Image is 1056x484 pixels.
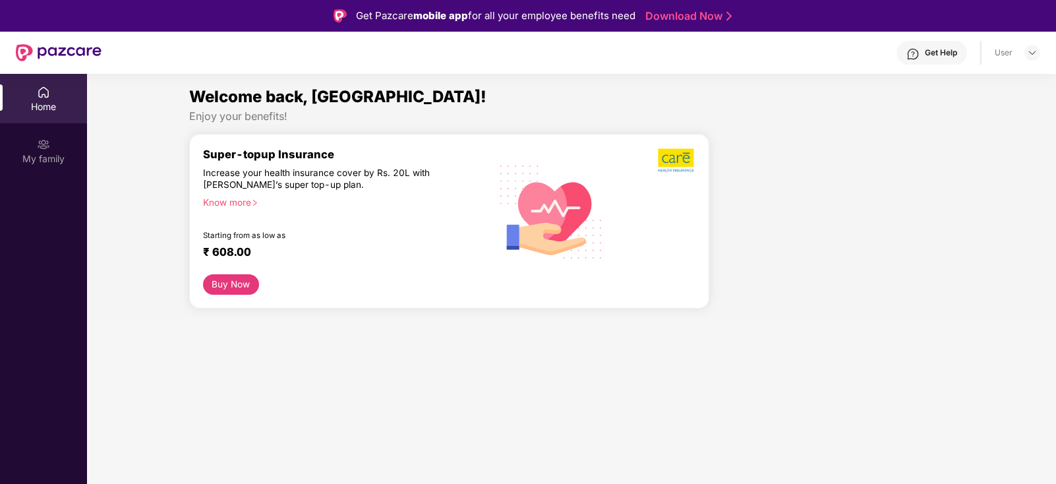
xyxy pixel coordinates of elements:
img: svg+xml;base64,PHN2ZyBpZD0iSG9tZSIgeG1sbnM9Imh0dHA6Ly93d3cudzMub3JnLzIwMDAvc3ZnIiB3aWR0aD0iMjAiIG... [37,86,50,99]
div: Increase your health insurance cover by Rs. 20L with [PERSON_NAME]’s super top-up plan. [203,167,434,191]
div: ₹ 608.00 [203,245,477,261]
img: svg+xml;base64,PHN2ZyB4bWxucz0iaHR0cDovL3d3dy53My5vcmcvMjAwMC9zdmciIHhtbG5zOnhsaW5rPSJodHRwOi8vd3... [490,148,613,274]
a: Download Now [645,9,728,23]
div: Know more [203,197,483,206]
div: Super-topup Insurance [203,148,490,161]
img: b5dec4f62d2307b9de63beb79f102df3.png [658,148,695,173]
button: Buy Now [203,274,259,295]
span: right [251,199,258,206]
div: Enjoy your benefits! [189,109,954,123]
div: Starting from as low as [203,231,434,240]
div: Get Help [925,47,957,58]
strong: mobile app [413,9,468,22]
img: svg+xml;base64,PHN2ZyB3aWR0aD0iMjAiIGhlaWdodD0iMjAiIHZpZXdCb3g9IjAgMCAyMCAyMCIgZmlsbD0ibm9uZSIgeG... [37,138,50,151]
img: New Pazcare Logo [16,44,102,61]
img: svg+xml;base64,PHN2ZyBpZD0iSGVscC0zMngzMiIgeG1sbnM9Imh0dHA6Ly93d3cudzMub3JnLzIwMDAvc3ZnIiB3aWR0aD... [906,47,920,61]
span: Welcome back, [GEOGRAPHIC_DATA]! [189,87,486,106]
div: User [995,47,1012,58]
img: Logo [334,9,347,22]
img: Stroke [726,9,732,23]
div: Get Pazcare for all your employee benefits need [356,8,635,24]
img: svg+xml;base64,PHN2ZyBpZD0iRHJvcGRvd24tMzJ4MzIiIHhtbG5zPSJodHRwOi8vd3d3LnczLm9yZy8yMDAwL3N2ZyIgd2... [1027,47,1038,58]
